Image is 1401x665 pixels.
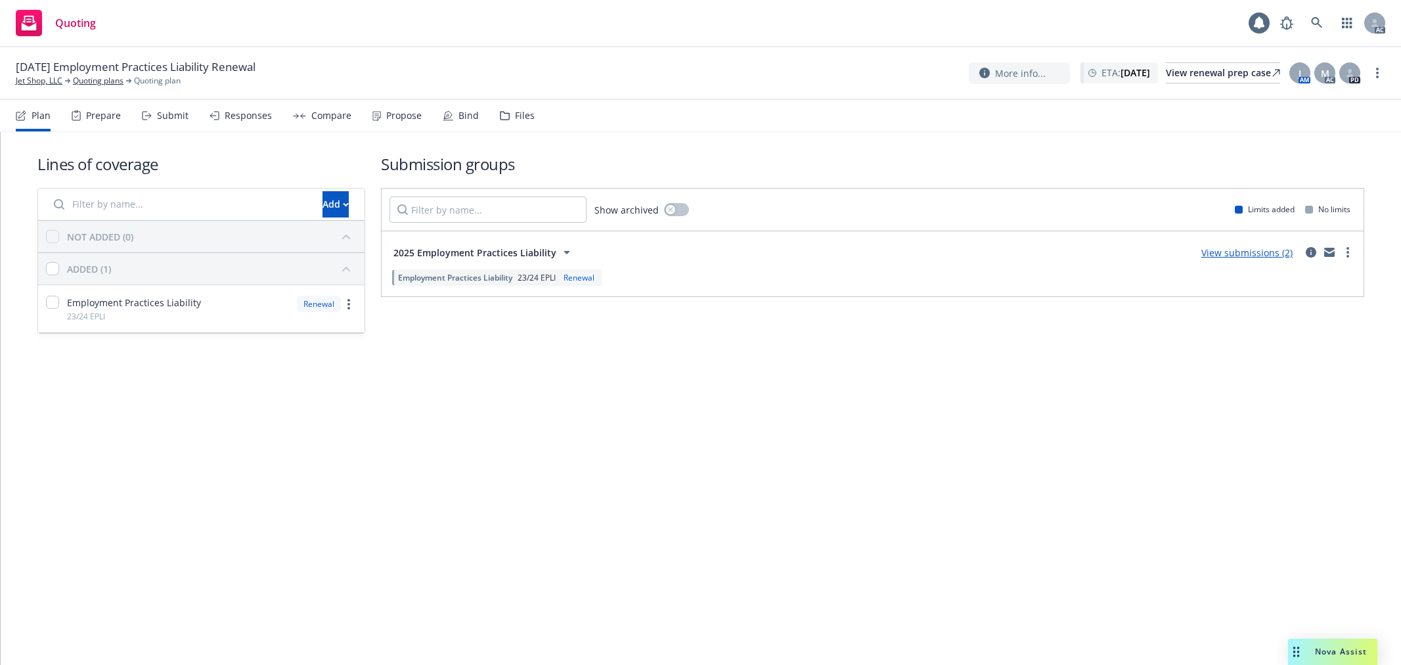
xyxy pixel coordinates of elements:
div: No limits [1305,204,1350,215]
a: Search [1304,10,1330,36]
span: Quoting plan [134,75,181,87]
button: More info... [969,62,1070,84]
div: Responses [225,110,272,121]
div: Compare [311,110,351,121]
span: Nova Assist [1315,646,1367,657]
input: Filter by name... [46,191,315,218]
span: 23/24 EPLI [67,311,105,322]
div: Drag to move [1288,639,1304,665]
a: Switch app [1334,10,1360,36]
a: circleInformation [1303,244,1319,260]
a: Quoting plans [73,75,123,87]
div: ADDED (1) [67,262,111,276]
a: View renewal prep case [1166,62,1280,83]
h1: Lines of coverage [37,153,365,175]
div: NOT ADDED (0) [67,230,133,244]
span: 23/24 EPLI [518,272,556,283]
input: Filter by name... [389,196,587,223]
button: Nova Assist [1288,639,1377,665]
span: 2025 Employment Practices Liability [393,246,556,260]
a: more [1340,244,1356,260]
div: Prepare [86,110,121,121]
span: M [1321,66,1329,80]
div: Renewal [561,272,597,283]
a: mail [1322,244,1337,260]
button: 2025 Employment Practices Liability [389,239,579,265]
button: Add [322,191,349,218]
span: ETA : [1101,66,1150,80]
span: [DATE] Employment Practices Liability Renewal [16,59,256,75]
a: more [1369,65,1385,81]
div: Renewal [297,296,341,312]
a: View submissions (2) [1201,246,1293,259]
div: Submit [157,110,189,121]
span: Show archived [594,203,659,217]
a: Jet Shop, LLC [16,75,62,87]
h1: Submission groups [381,153,1364,175]
span: Employment Practices Liability [398,272,512,283]
strong: [DATE] [1121,66,1150,79]
div: Limits added [1235,204,1295,215]
div: Propose [386,110,422,121]
span: J [1299,66,1301,80]
div: Add [322,192,349,217]
button: ADDED (1) [67,258,357,279]
a: Report a Bug [1274,10,1300,36]
button: NOT ADDED (0) [67,226,357,247]
div: Plan [32,110,51,121]
span: Quoting [55,18,96,28]
div: Files [515,110,535,121]
a: Quoting [11,5,101,41]
div: Bind [458,110,479,121]
div: View renewal prep case [1166,63,1280,83]
span: More info... [995,66,1046,80]
span: Employment Practices Liability [67,296,201,310]
a: more [341,296,357,312]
